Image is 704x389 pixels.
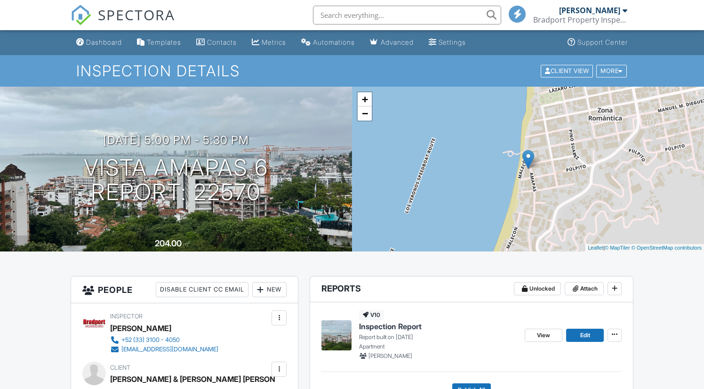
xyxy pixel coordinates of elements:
a: Settings [425,34,470,51]
a: Zoom out [358,106,372,121]
div: [PERSON_NAME] [559,6,620,15]
a: SPECTORA [71,13,175,32]
div: Bradport Property Inspection [533,15,627,24]
div: More [596,65,627,77]
a: Client View [540,67,595,74]
a: Advanced [366,34,417,51]
div: 204.00 [155,238,182,248]
h3: [DATE] 5:00 pm - 5:30 pm [103,134,249,146]
div: New [252,282,287,297]
span: Client [110,364,130,371]
div: Templates [147,38,181,46]
div: [PERSON_NAME] [110,321,171,335]
div: Disable Client CC Email [156,282,248,297]
div: | [585,244,704,252]
a: Metrics [248,34,290,51]
span: Inspector [110,313,143,320]
a: © OpenStreetMap contributors [632,245,702,251]
a: Support Center [564,34,632,51]
h1: Inspection Details [76,63,627,79]
div: Dashboard [86,38,122,46]
a: +52 (33) 3100 - 4050 [110,335,218,345]
span: SPECTORA [98,5,175,24]
input: Search everything... [313,6,501,24]
h1: Vista Amapas 6 Report: 22570 [84,155,268,205]
span: m² [183,241,190,248]
a: Contacts [192,34,240,51]
h3: People [71,276,298,303]
div: [EMAIL_ADDRESS][DOMAIN_NAME] [121,346,218,353]
div: Metrics [262,38,286,46]
div: Contacts [207,38,237,46]
a: © MapTiler [605,245,630,251]
a: Dashboard [72,34,126,51]
div: Support Center [577,38,628,46]
div: Advanced [381,38,414,46]
img: The Best Home Inspection Software - Spectora [71,5,91,25]
a: [EMAIL_ADDRESS][DOMAIN_NAME] [110,345,218,354]
div: +52 (33) 3100 - 4050 [121,336,180,344]
div: Settings [439,38,466,46]
a: Zoom in [358,92,372,106]
a: Templates [133,34,185,51]
div: Client View [541,65,593,77]
div: Automations [313,38,355,46]
a: Leaflet [588,245,603,251]
a: Automations (Basic) [297,34,359,51]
